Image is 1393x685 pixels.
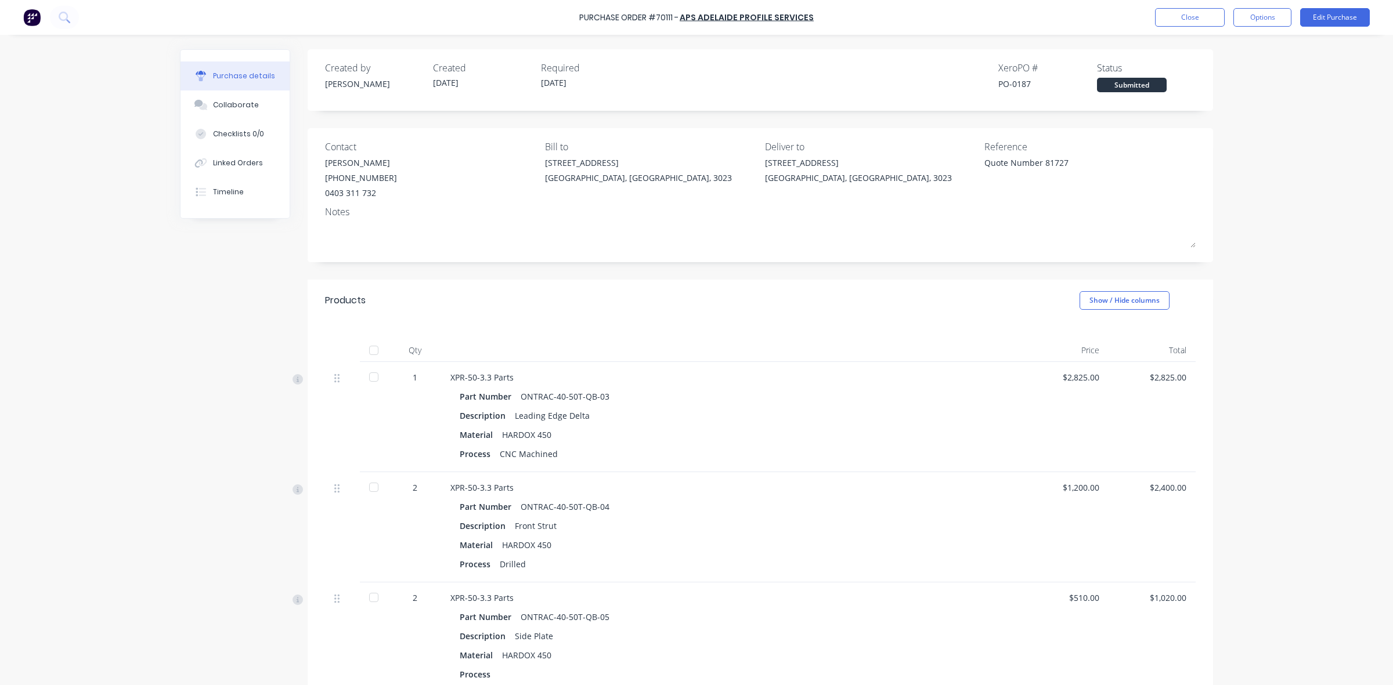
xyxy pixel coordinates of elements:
div: PO-0187 [998,78,1097,90]
div: Drilled [500,556,526,572]
button: Close [1155,8,1225,27]
div: Material [460,537,502,553]
div: Purchase details [213,71,275,81]
div: Deliver to [765,140,976,154]
div: $2,825.00 [1031,371,1099,383]
div: Timeline [213,187,244,197]
div: Part Number [460,608,521,625]
div: XPR-50-3.3 Parts [450,371,1012,383]
div: Process [460,445,500,462]
div: HARDOX 450 [502,647,551,664]
div: 0403 311 732 [325,187,397,199]
div: Price [1022,339,1109,362]
div: Collaborate [213,100,259,110]
div: $1,020.00 [1118,592,1186,604]
div: $510.00 [1031,592,1099,604]
div: Leading Edge Delta [515,407,590,424]
button: Options [1233,8,1291,27]
div: Purchase Order #70111 - [579,12,679,24]
div: HARDOX 450 [502,426,551,443]
div: Description [460,517,515,534]
div: Reference [984,140,1196,154]
div: Status [1097,61,1196,75]
div: Checklists 0/0 [213,129,264,139]
button: Collaborate [181,90,290,119]
div: Part Number [460,388,521,405]
button: Show / Hide columns [1080,291,1170,310]
div: ONTRAC-40-50T-QB-05 [521,608,609,625]
button: Linked Orders [181,148,290,177]
div: $1,200.00 [1031,481,1099,494]
div: Description [460,628,515,644]
img: Factory [23,9,41,26]
div: XPR-50-3.3 Parts [450,592,1012,604]
div: $2,825.00 [1118,371,1186,383]
div: Submitted [1097,78,1167,92]
div: Linked Orders [213,158,263,168]
div: Total [1109,339,1196,362]
div: Front Strut [515,517,557,534]
div: [STREET_ADDRESS] [545,157,732,169]
div: HARDOX 450 [502,537,551,553]
div: CNC Machined [500,445,558,462]
div: 2 [398,481,432,494]
div: Bill to [545,140,756,154]
div: Required [541,61,640,75]
div: Created by [325,61,424,75]
div: Part Number [460,498,521,515]
div: $2,400.00 [1118,481,1186,494]
div: [PERSON_NAME] [325,157,397,169]
button: Purchase details [181,61,290,90]
div: Qty [389,339,441,362]
div: Description [460,407,515,424]
div: 2 [398,592,432,604]
div: Side Plate [515,628,553,644]
button: Edit Purchase [1300,8,1370,27]
div: Contact [325,140,536,154]
div: [STREET_ADDRESS] [765,157,952,169]
div: Products [325,293,366,307]
div: [GEOGRAPHIC_DATA], [GEOGRAPHIC_DATA], 3023 [545,172,732,184]
div: Process [460,556,500,572]
div: Material [460,647,502,664]
a: APS Adelaide Profile Services [680,12,814,23]
div: ONTRAC-40-50T-QB-04 [521,498,609,515]
div: Material [460,426,502,443]
div: XPR-50-3.3 Parts [450,481,1012,494]
div: [GEOGRAPHIC_DATA], [GEOGRAPHIC_DATA], 3023 [765,172,952,184]
div: [PHONE_NUMBER] [325,172,397,184]
div: Process [460,666,500,683]
div: 1 [398,371,432,383]
button: Timeline [181,177,290,206]
div: Created [433,61,532,75]
div: Xero PO # [998,61,1097,75]
div: [PERSON_NAME] [325,78,424,90]
button: Checklists 0/0 [181,119,290,148]
textarea: Quote Number 81727 [984,157,1129,183]
div: Notes [325,205,1196,219]
div: ONTRAC-40-50T-QB-03 [521,388,609,405]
